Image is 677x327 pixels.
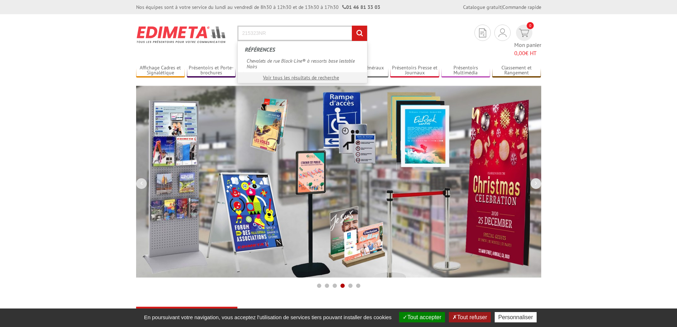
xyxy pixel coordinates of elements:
a: Chevalets de rue Black-Line® à ressorts base lestable Noirs [243,56,362,72]
span: € HT [514,49,541,57]
img: Présentoir, panneau, stand - Edimeta - PLV, affichage, mobilier bureau, entreprise [136,21,227,48]
span: Mon panier [514,41,541,57]
input: rechercher [352,26,367,41]
a: Catalogue gratuit [463,4,501,10]
a: Affichage Cadres et Signalétique [136,65,185,77]
a: Présentoirs Presse et Journaux [390,65,439,77]
span: 0 [527,22,534,29]
img: devis rapide [499,28,506,37]
img: devis rapide [479,28,486,37]
a: Commande rapide [503,4,541,10]
div: Nos équipes sont à votre service du lundi au vendredi de 8h30 à 12h30 et de 13h30 à 17h30 [136,4,380,11]
img: devis rapide [519,29,529,37]
a: Présentoirs et Porte-brochures [187,65,236,77]
span: En poursuivant votre navigation, vous acceptez l'utilisation de services tiers pouvant installer ... [140,314,395,320]
a: devis rapide 0 Mon panier 0,00€ HT [514,25,541,57]
button: Tout accepter [399,312,445,322]
button: Tout refuser [449,312,490,322]
a: Présentoirs Multimédia [441,65,490,77]
span: 0,00 [514,49,525,57]
a: Voir tous les résultats de recherche [263,74,339,81]
strong: 01 46 81 33 03 [342,4,380,10]
input: Rechercher un produit ou une référence... [237,26,367,41]
span: Références [245,46,275,53]
div: Rechercher un produit ou une référence... [237,41,367,83]
a: Classement et Rangement [492,65,541,77]
div: | [463,4,541,11]
button: Personnaliser (fenêtre modale) [495,312,537,322]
